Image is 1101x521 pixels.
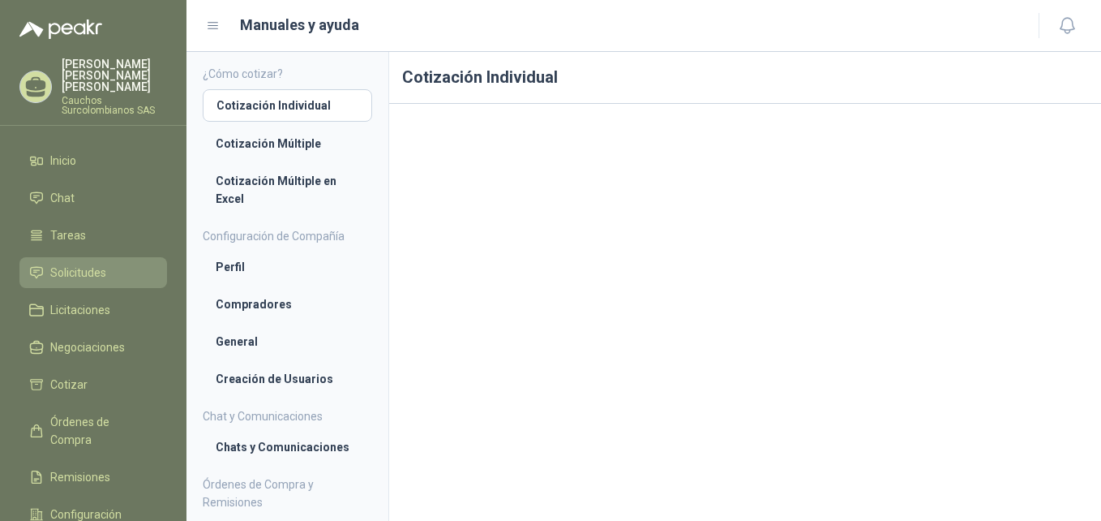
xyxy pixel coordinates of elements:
[19,183,167,213] a: Chat
[19,369,167,400] a: Cotizar
[50,338,125,356] span: Negociaciones
[19,257,167,288] a: Solicitudes
[203,65,372,83] h4: ¿Cómo cotizar?
[203,166,372,214] a: Cotización Múltiple en Excel
[203,432,372,463] a: Chats y Comunicaciones
[216,172,359,208] li: Cotización Múltiple en Excel
[19,19,102,39] img: Logo peakr
[50,468,110,486] span: Remisiones
[19,407,167,455] a: Órdenes de Compra
[203,326,372,357] a: General
[50,376,88,394] span: Cotizar
[19,462,167,493] a: Remisiones
[203,407,372,425] h4: Chat y Comunicaciones
[203,252,372,282] a: Perfil
[50,413,152,449] span: Órdenes de Compra
[203,89,372,122] a: Cotización Individual
[50,301,110,319] span: Licitaciones
[216,135,359,153] li: Cotización Múltiple
[19,145,167,176] a: Inicio
[203,128,372,159] a: Cotización Múltiple
[62,96,167,115] p: Cauchos Surcolombianos SAS
[389,52,1101,104] h1: Cotización Individual
[216,370,359,388] li: Creación de Usuarios
[50,152,76,170] span: Inicio
[402,117,1088,502] iframe: 953374dfa75b41f38925b712e2491bfd
[203,227,372,245] h4: Configuración de Compañía
[19,295,167,325] a: Licitaciones
[19,220,167,251] a: Tareas
[216,258,359,276] li: Perfil
[62,58,167,93] p: [PERSON_NAME] [PERSON_NAME] [PERSON_NAME]
[203,364,372,394] a: Creación de Usuarios
[216,295,359,313] li: Compradores
[240,14,359,37] h1: Manuales y ayuda
[216,438,359,456] li: Chats y Comunicaciones
[50,189,75,207] span: Chat
[203,476,372,511] h4: Órdenes de Compra y Remisiones
[50,264,106,282] span: Solicitudes
[216,333,359,351] li: General
[50,226,86,244] span: Tareas
[216,97,358,114] li: Cotización Individual
[19,332,167,363] a: Negociaciones
[203,289,372,320] a: Compradores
